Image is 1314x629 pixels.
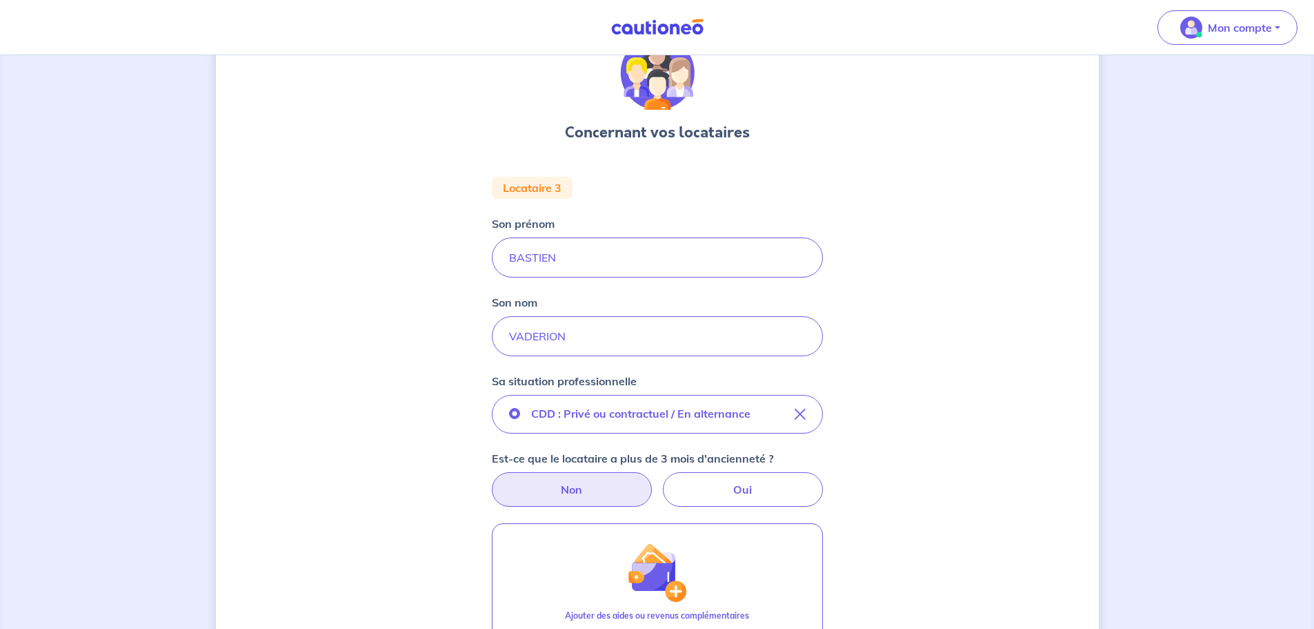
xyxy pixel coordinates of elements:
img: illu_wallet.svg [627,543,686,602]
img: illu_tenants.svg [620,36,695,110]
img: Cautioneo [606,19,709,36]
label: Oui [663,472,823,507]
p: Son nom [492,294,537,311]
input: Doe [492,316,823,356]
p: Son prénom [492,215,555,232]
button: illu_account_valid_menu.svgMon compte [1157,10,1297,45]
h3: Concernant vos locataires [565,122,750,144]
button: CDD : Privé ou contractuel / En alternance [492,395,823,434]
input: John [492,238,823,278]
strong: Est-ce que le locataire a plus de 3 mois d'ancienneté ? [492,452,773,465]
div: Locataire 3 [492,177,573,199]
p: CDD : Privé ou contractuel / En alternance [531,405,750,422]
img: illu_account_valid_menu.svg [1180,17,1202,39]
label: Non [492,472,652,507]
p: Ajouter des aides ou revenus complémentaires [565,610,749,622]
p: Mon compte [1208,19,1272,36]
p: Sa situation professionnelle [492,373,637,389]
